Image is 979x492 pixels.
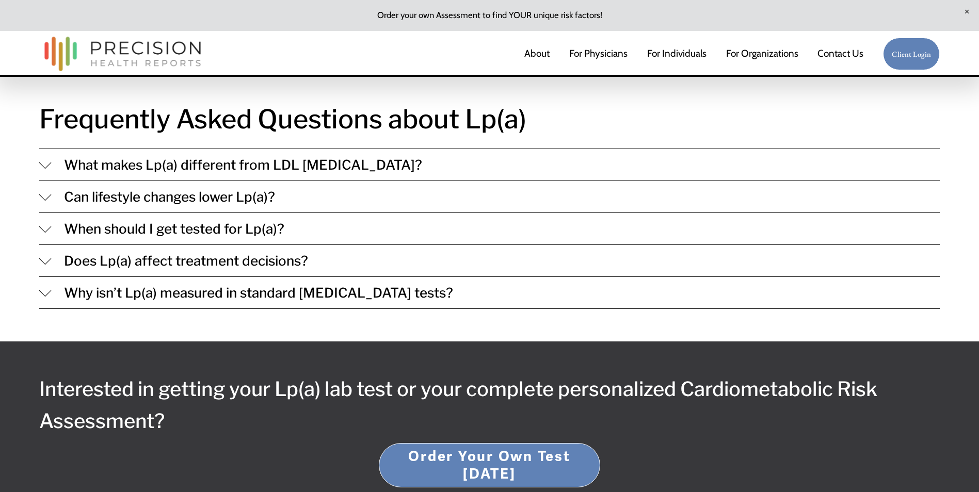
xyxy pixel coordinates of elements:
img: Precision Health Reports [39,32,206,76]
a: folder dropdown [726,43,798,65]
a: About [524,43,550,65]
span: When should I get tested for Lp(a)? [52,221,940,237]
button: Does Lp(a) affect treatment decisions? [39,245,940,276]
a: Order Your Own Test [DATE] [379,443,600,487]
span: Why isn’t Lp(a) measured in standard [MEDICAL_DATA] tests? [52,285,940,301]
iframe: Chat Widget [793,360,979,492]
h2: Frequently Asked Questions about Lp(a) [39,99,940,140]
span: Does Lp(a) affect treatment decisions? [52,253,940,269]
span: Can lifestyle changes lower Lp(a)? [52,189,940,205]
button: When should I get tested for Lp(a)? [39,213,940,244]
span: What makes Lp(a) different from LDL [MEDICAL_DATA]? [52,157,940,173]
span: For Organizations [726,44,798,63]
button: What makes Lp(a) different from LDL [MEDICAL_DATA]? [39,149,940,181]
a: Client Login [883,38,940,70]
a: Contact Us [817,43,863,65]
button: Why isn’t Lp(a) measured in standard [MEDICAL_DATA] tests? [39,277,940,308]
a: For Physicians [569,43,628,65]
h3: Interested in getting your Lp(a) lab test or your complete personalized Cardiometabolic Risk Asse... [39,373,940,437]
a: For Individuals [647,43,707,65]
button: Can lifestyle changes lower Lp(a)? [39,181,940,212]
